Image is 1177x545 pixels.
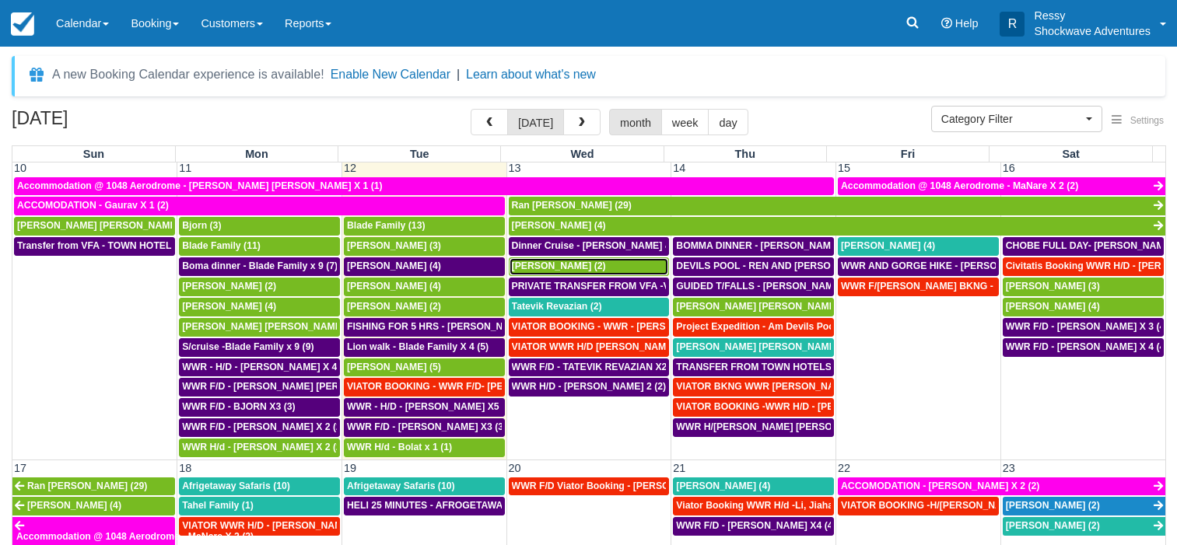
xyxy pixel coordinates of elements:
[27,480,147,491] span: Ran [PERSON_NAME] (29)
[507,162,523,174] span: 13
[182,321,359,332] span: [PERSON_NAME] [PERSON_NAME] (5)
[14,237,175,256] a: Transfer from VFA - TOWN HOTELS - [PERSON_NAME] [PERSON_NAME] X 2 (1)
[14,197,505,215] a: ACCOMODATION - Gaurav X 1 (2)
[182,421,345,432] span: WWR F/D - [PERSON_NAME] X 2 (2)
[512,260,606,271] span: [PERSON_NAME] (2)
[931,106,1102,132] button: Category Filter
[509,298,670,316] a: Tatevik Revazian (2)
[661,109,709,135] button: week
[676,381,874,392] span: VIATOR BKNG WWR [PERSON_NAME] 2 (1)
[676,421,906,432] span: WWR H/[PERSON_NAME] [PERSON_NAME] X 4 (4)
[347,480,455,491] span: Afrigetaway Safaris (10)
[1000,12,1025,37] div: R
[509,237,670,256] a: Dinner Cruise - [PERSON_NAME] & [PERSON_NAME] 4 (4)
[1006,341,1168,352] span: WWR F/D - [PERSON_NAME] X 4 (4)
[1003,278,1164,296] a: [PERSON_NAME] (3)
[27,500,121,511] span: [PERSON_NAME] (4)
[12,477,175,496] a: Ran [PERSON_NAME] (29)
[1003,318,1164,337] a: WWR F/D - [PERSON_NAME] X 3 (4)
[11,12,34,36] img: checkfront-main-nav-mini-logo.png
[347,281,441,292] span: [PERSON_NAME] (4)
[512,220,606,231] span: [PERSON_NAME] (4)
[673,298,834,316] a: [PERSON_NAME] [PERSON_NAME] (2)
[52,65,324,84] div: A new Booking Calendar experience is available!
[509,197,1165,215] a: Ran [PERSON_NAME] (29)
[676,301,853,312] span: [PERSON_NAME] [PERSON_NAME] (2)
[1062,148,1079,160] span: Sat
[1003,298,1164,316] a: [PERSON_NAME] (4)
[1006,281,1100,292] span: [PERSON_NAME] (3)
[14,217,175,236] a: [PERSON_NAME] [PERSON_NAME] (2)
[941,111,1082,127] span: Category Filter
[347,321,559,332] span: FISHING FOR 5 HRS - [PERSON_NAME] X 2 (2)
[347,240,441,251] span: [PERSON_NAME] (3)
[179,438,340,457] a: WWR H/d - [PERSON_NAME] X 2 (2)
[12,109,208,138] h2: [DATE]
[676,401,926,412] span: VIATOR BOOKING -WWR H/D - [PERSON_NAME] X1 (1)
[342,462,358,474] span: 19
[177,462,193,474] span: 18
[1102,110,1173,132] button: Settings
[182,281,276,292] span: [PERSON_NAME] (2)
[347,500,580,511] span: HELI 25 MINUTES - AFROGETAWAY SAFARIS X5 (5)
[182,341,314,352] span: S/cruise -Blade Family x 9 (9)
[342,162,358,174] span: 12
[735,148,755,160] span: Thu
[182,381,424,392] span: WWR F/D - [PERSON_NAME] [PERSON_NAME] X1 (1)
[838,177,1165,196] a: Accommodation @ 1048 Aerodrome - MaNare X 2 (2)
[509,318,670,337] a: VIATOR BOOKING - WWR - [PERSON_NAME] 2 (2)
[347,401,513,412] span: WWR - H/D - [PERSON_NAME] X5 (5)
[344,257,505,276] a: [PERSON_NAME] (4)
[179,358,340,377] a: WWR - H/D - [PERSON_NAME] X 4 (4)
[179,517,340,536] a: VIATOR WWR H/D - [PERSON_NAME] 3 (3)
[182,240,261,251] span: Blade Family (11)
[673,477,834,496] a: [PERSON_NAME] (4)
[347,442,452,452] span: WWR H/d - Bolat x 1 (1)
[344,217,505,236] a: Blade Family (13)
[512,321,739,332] span: VIATOR BOOKING - WWR - [PERSON_NAME] 2 (2)
[676,240,974,251] span: BOMMA DINNER - [PERSON_NAME] AND [PERSON_NAME] X4 (4)
[344,298,505,316] a: [PERSON_NAME] (2)
[509,217,1165,236] a: [PERSON_NAME] (4)
[1006,301,1100,312] span: [PERSON_NAME] (4)
[512,480,741,491] span: WWR F/D Viator Booking - [PERSON_NAME] X1 (1)
[410,148,429,160] span: Tue
[509,477,670,496] a: WWR F/D Viator Booking - [PERSON_NAME] X1 (1)
[509,358,670,377] a: WWR F/D - TATEVIK REVAZIAN X2 (2)
[347,341,489,352] span: Lion walk - Blade Family X 4 (5)
[344,438,505,457] a: WWR H/d - Bolat x 1 (1)
[841,480,1039,491] span: ACCOMODATION - [PERSON_NAME] X 2 (2)
[1003,497,1165,515] a: [PERSON_NAME] (2)
[245,148,268,160] span: Mon
[182,442,345,452] span: WWR H/d - [PERSON_NAME] X 2 (2)
[457,68,460,81] span: |
[838,477,1165,496] a: ACCOMODATION - [PERSON_NAME] X 2 (2)
[344,237,505,256] a: [PERSON_NAME] (3)
[12,162,28,174] span: 10
[182,480,290,491] span: Afrigetaway Safaris (10)
[941,18,952,29] i: Help
[1006,520,1100,531] span: [PERSON_NAME] (2)
[17,180,383,191] span: Accommodation @ 1048 Aerodrome - [PERSON_NAME] [PERSON_NAME] X 1 (1)
[673,237,834,256] a: BOMMA DINNER - [PERSON_NAME] AND [PERSON_NAME] X4 (4)
[177,162,193,174] span: 11
[466,68,596,81] a: Learn about what's new
[344,398,505,417] a: WWR - H/D - [PERSON_NAME] X5 (5)
[182,500,254,511] span: Tahel Family (1)
[509,338,670,357] a: VIATOR WWR H/D [PERSON_NAME] 1 (1)
[179,217,340,236] a: Bjorn (3)
[671,162,687,174] span: 14
[673,338,834,357] a: [PERSON_NAME] [PERSON_NAME] (4)
[676,480,770,491] span: [PERSON_NAME] (4)
[83,148,104,160] span: Sun
[182,301,276,312] span: [PERSON_NAME] (4)
[673,358,834,377] a: TRANSFER FROM TOWN HOTELS TO VFA - [PERSON_NAME] [PERSON_NAME] X2 (2)
[344,497,505,515] a: HELI 25 MINUTES - AFROGETAWAY SAFARIS X5 (5)
[676,520,835,531] span: WWR F/D - [PERSON_NAME] X4 (4)
[673,278,834,296] a: GUIDED T/FALLS - [PERSON_NAME] AND [PERSON_NAME] X4 (4)
[570,148,594,160] span: Wed
[12,497,175,515] a: [PERSON_NAME] (4)
[673,257,834,276] a: DEVILS POOL - REN AND [PERSON_NAME] X4 (4)
[182,362,352,372] span: WWR - H/D - [PERSON_NAME] X 4 (4)
[179,298,340,316] a: [PERSON_NAME] (4)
